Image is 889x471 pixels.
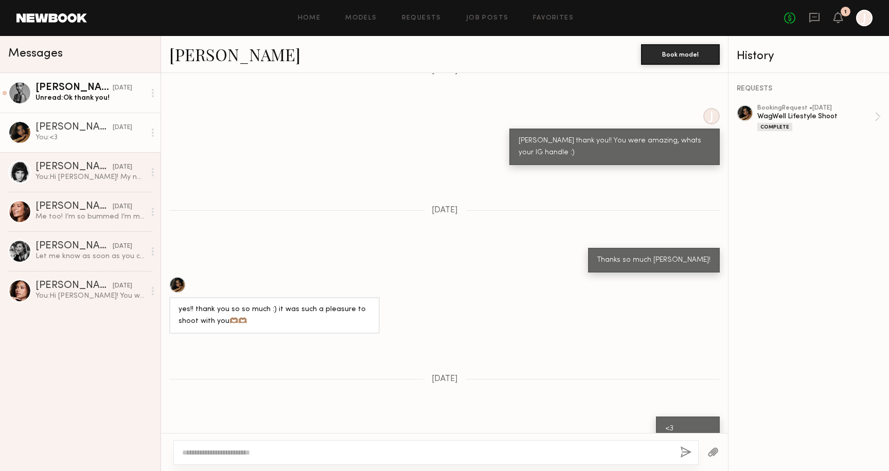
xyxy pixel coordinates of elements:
div: Complete [757,123,792,131]
div: [DATE] [113,242,132,251]
div: Me too! I’m so bummed I’m missing this shoot but thank you I appreciate it!! [35,212,145,222]
span: Messages [8,48,63,60]
div: You: <3 [35,133,145,142]
div: History [737,50,881,62]
span: [DATE] [432,206,458,215]
div: Thanks so much [PERSON_NAME]! [597,255,710,266]
div: [PERSON_NAME] thank you!! You were amazing, whats your IG handle :) [519,135,710,159]
a: Favorites [533,15,574,22]
div: Let me know as soon as you can 🤍 [35,251,145,261]
div: You: Hi [PERSON_NAME]! You won't need to bring your dog, we will have dogs on set! Here is the mo... [35,291,145,301]
div: [PERSON_NAME] [35,83,113,93]
div: [DATE] [113,83,132,93]
a: Home [298,15,321,22]
div: You: Hi [PERSON_NAME]! My name is [PERSON_NAME] and I am the Art Director at WagWell. We’re curre... [35,172,145,182]
div: [PERSON_NAME] [35,162,113,172]
a: Book model [641,49,720,58]
a: J [856,10,873,26]
div: REQUESTS [737,85,881,93]
a: Requests [402,15,441,22]
div: [DATE] [113,281,132,291]
div: <3 [665,423,710,435]
a: bookingRequest •[DATE]WagWell Lifestyle ShootComplete [757,105,881,131]
div: [PERSON_NAME] [35,241,113,251]
div: yes!! thank you so so much :) it was such a pleasure to shoot with you🫶🏽🫶🏽 [179,304,370,328]
div: Unread: Ok thank you! [35,93,145,103]
button: Book model [641,44,720,65]
div: booking Request • [DATE] [757,105,875,112]
div: [PERSON_NAME] [35,281,113,291]
div: [DATE] [113,202,132,212]
div: [DATE] [113,123,132,133]
a: Models [345,15,377,22]
div: WagWell Lifestyle Shoot [757,112,875,121]
div: 1 [844,9,847,15]
div: [PERSON_NAME] [35,202,113,212]
div: [DATE] [113,162,132,172]
span: [DATE] [432,375,458,384]
a: Job Posts [466,15,509,22]
a: [PERSON_NAME] [169,43,300,65]
div: [PERSON_NAME] [35,122,113,133]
